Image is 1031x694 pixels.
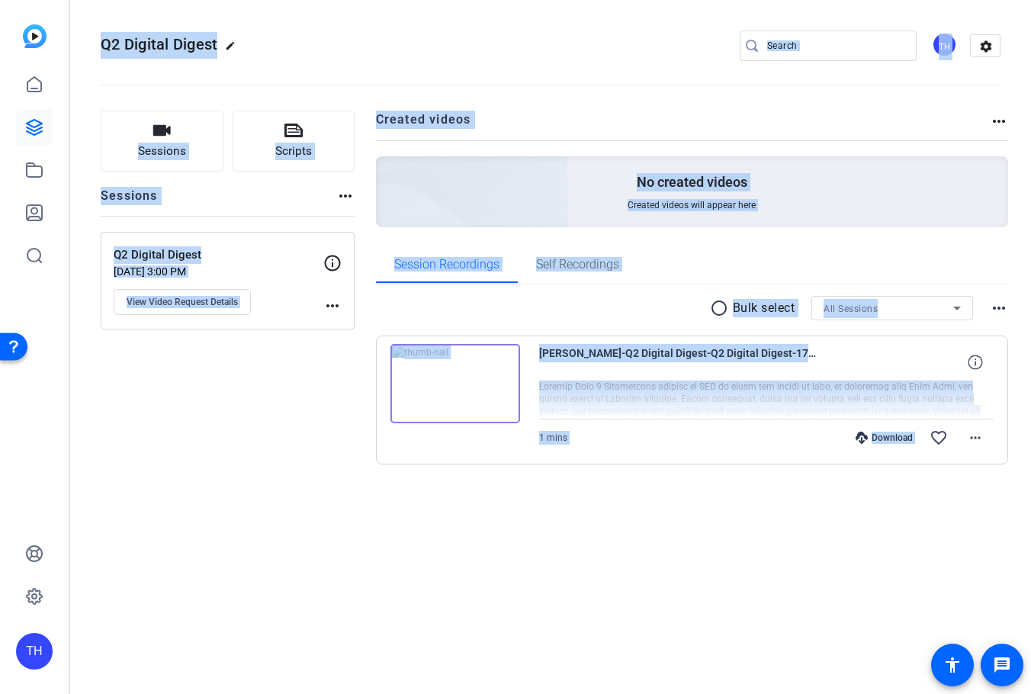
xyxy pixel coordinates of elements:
img: thumb-nail [390,344,520,423]
span: Q2 Digital Digest [101,35,217,53]
button: Scripts [233,111,355,172]
mat-icon: edit [225,40,243,59]
h2: Created videos [376,111,991,140]
mat-icon: more_horiz [990,299,1008,317]
span: 1 mins [539,432,567,443]
span: Session Recordings [394,259,499,271]
p: Bulk select [733,299,795,317]
input: Search [767,37,904,55]
mat-icon: more_horiz [323,297,342,315]
mat-icon: radio_button_unchecked [710,299,733,317]
img: Creted videos background [205,5,569,336]
img: blue-gradient.svg [23,24,47,48]
span: View Video Request Details [127,296,238,308]
p: No created videos [637,173,747,191]
button: Sessions [101,111,223,172]
mat-icon: more_horiz [966,429,984,447]
ngx-avatar: Tonika Huff [932,32,959,59]
span: Created videos will appear here [628,199,756,211]
span: Self Recordings [536,259,619,271]
p: [DATE] 3:00 PM [114,265,323,278]
mat-icon: more_horiz [990,112,1008,130]
h2: Sessions [101,187,158,216]
mat-icon: message [993,656,1011,674]
p: Q2 Digital Digest [114,246,323,264]
span: All Sessions [824,304,878,314]
div: TH [932,32,957,57]
mat-icon: accessibility [943,656,962,674]
button: View Video Request Details [114,289,251,315]
div: Download [848,432,920,444]
mat-icon: more_horiz [336,187,355,205]
span: Scripts [275,143,312,160]
mat-icon: favorite_border [930,429,948,447]
div: TH [16,633,53,670]
mat-icon: settings [971,35,1001,58]
span: [PERSON_NAME]-Q2 Digital Digest-Q2 Digital Digest-1755017740833-webcam [539,344,821,381]
span: Sessions [138,143,186,160]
